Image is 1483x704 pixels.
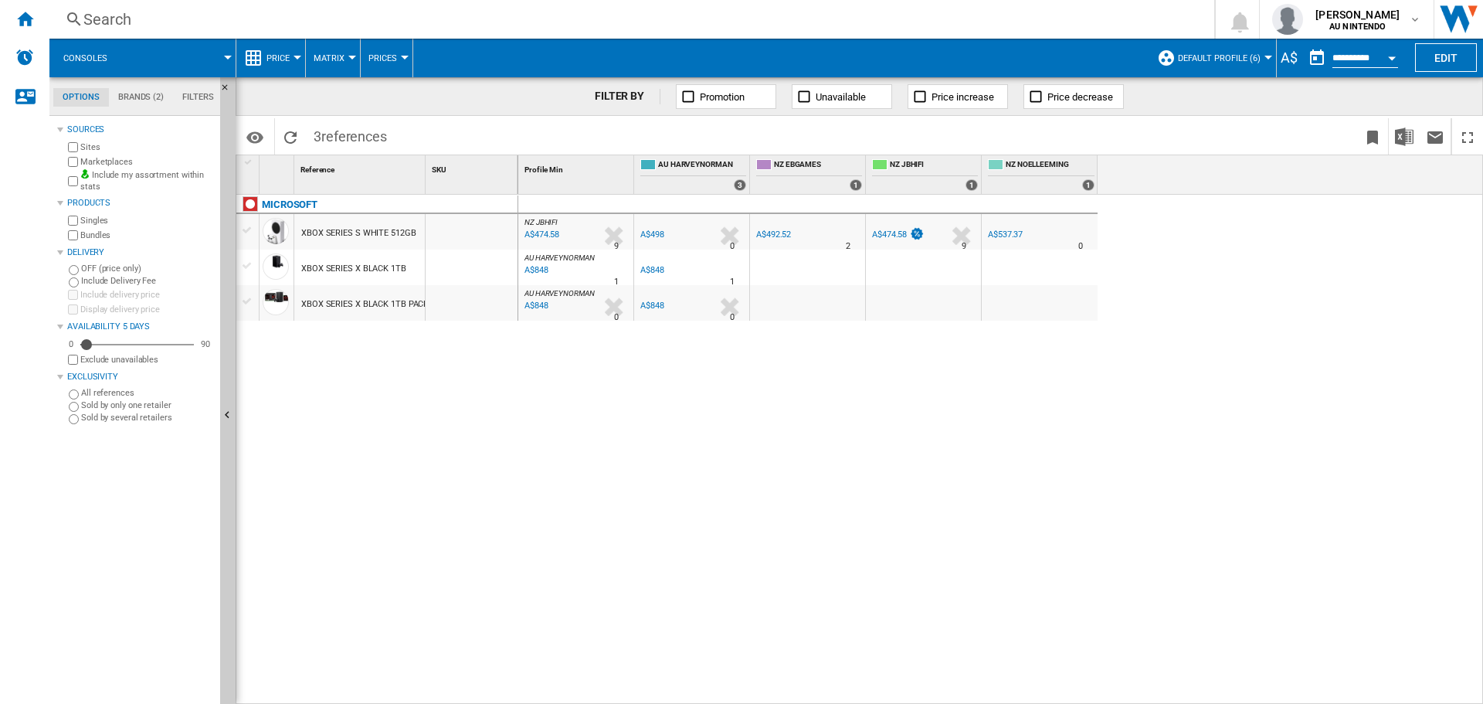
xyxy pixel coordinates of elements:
div: A$848 [638,263,664,278]
div: Delivery Time : 1 day [730,274,735,290]
button: Bookmark this report [1357,118,1388,155]
span: Price decrease [1047,91,1113,103]
input: Sold by only one retailer [69,402,79,412]
div: Reference Sort None [297,155,425,179]
img: mysite-bg-18x18.png [80,169,90,179]
button: md-calendar [1301,43,1332,73]
label: Sold by only one retailer [81,400,214,411]
span: Promotion [700,91,745,103]
div: SKU Sort None [429,155,518,179]
div: Sort None [263,155,294,179]
span: [PERSON_NAME] [1315,7,1400,22]
button: Prices [368,39,405,77]
div: Last updated : Monday, 22 September 2025 04:37 [522,298,548,314]
button: Hide [220,77,239,105]
input: Include delivery price [68,290,78,300]
label: Exclude unavailables [80,354,214,366]
label: Include Delivery Fee [81,275,214,287]
div: Delivery Time : 1 day [614,274,619,290]
div: NZ JBHIFI 1 offers sold by NZ JBHIFI [869,155,981,194]
div: Delivery Time : 0 day [1078,239,1083,254]
input: Display delivery price [68,355,78,365]
div: A$474.58 [870,227,925,243]
span: references [321,128,387,145]
button: Download in Excel [1389,118,1420,155]
button: Edit [1415,43,1477,72]
div: A$848 [638,298,664,314]
img: profile.jpg [1272,4,1303,35]
div: Availability 5 Days [67,321,214,333]
input: Sold by several retailers [69,414,79,424]
span: AU HARVEYNORMAN [524,253,595,262]
button: Matrix [314,39,352,77]
md-slider: Availability [80,337,194,352]
div: A$474.58 [872,230,907,240]
div: Exclusivity [67,371,214,383]
md-tab-item: Filters [173,88,223,107]
img: excel-24x24.png [1395,128,1413,146]
span: AU HARVEYNORMAN [524,289,595,298]
div: Delivery Time : 9 days [962,239,966,254]
div: A$ [1277,48,1301,67]
input: Bundles [68,230,78,240]
label: Sites [80,141,214,153]
label: Singles [80,215,214,226]
div: Delivery Time : 0 day [614,310,619,325]
span: NZ NOELLEEMING [1006,159,1094,172]
span: Profile Min [524,165,563,174]
img: promotionV3.png [909,227,925,240]
div: Last updated : Monday, 22 September 2025 12:42 [522,263,548,278]
span: Price increase [932,91,994,103]
label: OFF (price only) [81,263,214,274]
img: alerts-logo.svg [15,48,34,66]
div: A$537.37 [986,227,1023,243]
input: Singles [68,216,78,226]
button: Price increase [908,84,1008,109]
div: 0 [65,338,77,350]
div: XBOX SERIES S WHITE 512GB [301,216,416,251]
div: 1 offers sold by NZ JBHIFI [965,179,978,191]
input: Marketplaces [68,157,78,167]
div: AU HARVEYNORMAN 3 offers sold by AU HARVEYNORMAN [637,155,749,194]
div: Price [244,39,297,77]
span: Unavailable [816,91,866,103]
div: 90 [197,338,214,350]
span: Prices [368,53,397,63]
label: Marketplaces [80,156,214,168]
input: Include my assortment within stats [68,172,78,191]
div: Consoles [57,39,228,77]
div: Delivery Time : 9 days [614,239,619,254]
div: Last updated : Monday, 22 September 2025 06:50 [522,227,559,243]
div: A$492.52 [754,227,791,243]
input: Include Delivery Fee [69,277,79,287]
div: NZ NOELLEEMING 1 offers sold by NZ NOELLEEMING [985,155,1098,194]
md-tab-item: Brands (2) [109,88,173,107]
span: SKU [432,165,446,174]
label: Include delivery price [80,289,214,301]
button: Reload [275,118,306,155]
b: AU NINTENDO [1329,22,1386,32]
div: 1 offers sold by NZ EBGAMES [850,179,862,191]
span: Matrix [314,53,344,63]
label: Display delivery price [80,304,214,315]
span: NZ JBHIFI [890,159,978,172]
div: Sources [67,124,214,136]
button: Promotion [676,84,776,109]
div: Delivery Time : 2 days [846,239,850,254]
div: Delivery Time : 0 day [730,239,735,254]
span: 3 [306,118,395,151]
button: Send this report by email [1420,118,1451,155]
label: Sold by several retailers [81,412,214,423]
span: Default profile (6) [1178,53,1261,63]
span: NZ JBHIFI [524,218,558,226]
div: Click to filter on that brand [262,196,317,214]
div: Default profile (6) [1157,39,1268,77]
label: Bundles [80,230,214,241]
input: Sites [68,142,78,152]
div: A$492.52 [756,230,791,240]
div: 3 offers sold by AU HARVEYNORMAN [734,179,746,191]
div: XBOX SERIES X BLACK 1TB PACK DIABLO IV [301,287,470,322]
div: A$848 [640,301,664,311]
label: All references [81,387,214,399]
